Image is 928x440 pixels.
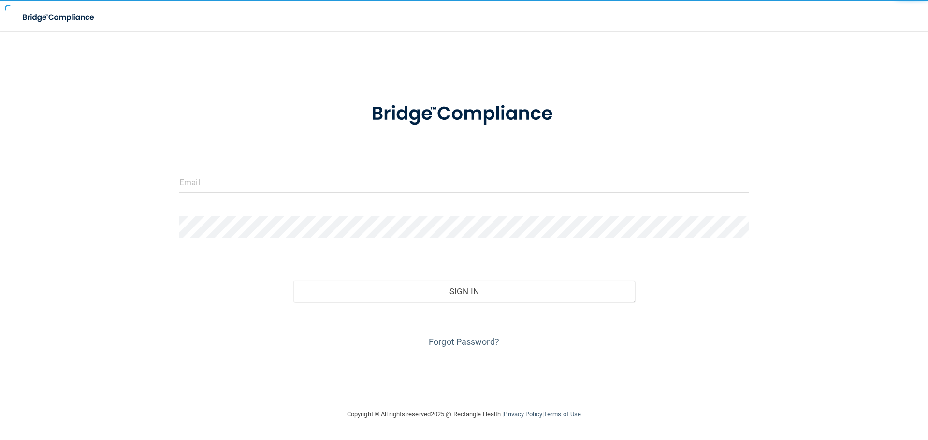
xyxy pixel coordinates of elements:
a: Terms of Use [544,411,581,418]
img: bridge_compliance_login_screen.278c3ca4.svg [351,89,577,139]
img: bridge_compliance_login_screen.278c3ca4.svg [14,8,103,28]
button: Sign In [293,281,635,302]
input: Email [179,171,749,193]
a: Privacy Policy [504,411,542,418]
a: Forgot Password? [429,337,499,347]
div: Copyright © All rights reserved 2025 @ Rectangle Health | | [288,399,640,430]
